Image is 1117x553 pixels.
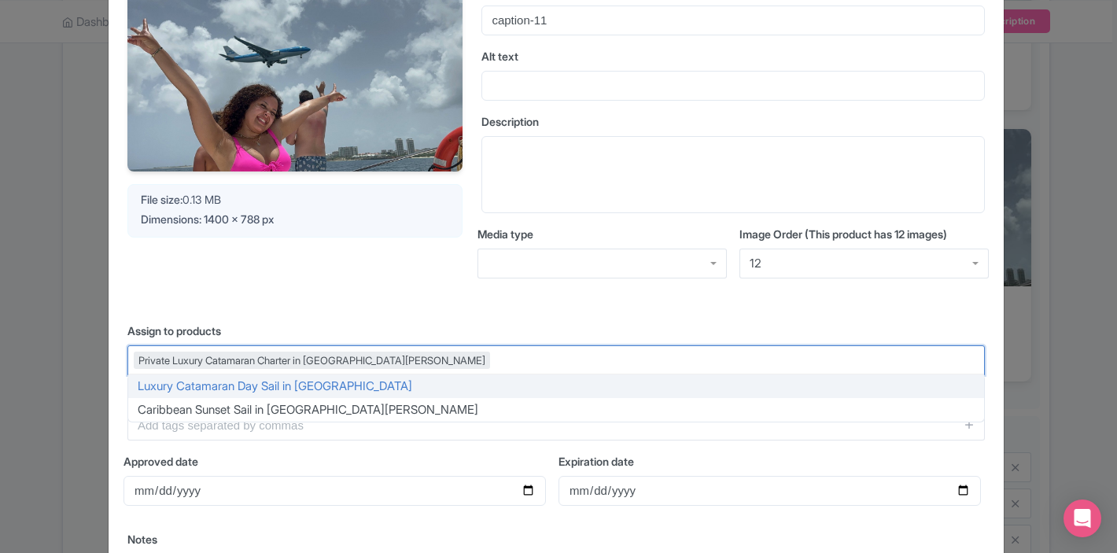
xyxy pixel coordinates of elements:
div: 12 [750,256,761,271]
span: Notes [127,533,157,546]
div: Private Luxury Catamaran Charter in [GEOGRAPHIC_DATA][PERSON_NAME] [134,352,490,369]
span: Description [481,115,539,128]
span: Assign to products [127,324,221,337]
span: Approved date [123,455,198,468]
div: Luxury Catamaran Day Sail in [GEOGRAPHIC_DATA] [128,374,984,398]
span: File size: [141,193,182,206]
span: Media type [477,227,533,241]
input: Add tags separated by commas [127,411,985,441]
span: Image Order (This product has 12 images) [739,227,947,241]
div: Caribbean Sunset Sail in [GEOGRAPHIC_DATA][PERSON_NAME] [128,398,984,422]
span: Expiration date [558,455,634,468]
div: 0.13 MB [141,191,449,208]
span: Dimensions: 1400 x 788 px [141,212,274,226]
span: Alt text [481,50,518,63]
div: Open Intercom Messenger [1064,500,1101,537]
